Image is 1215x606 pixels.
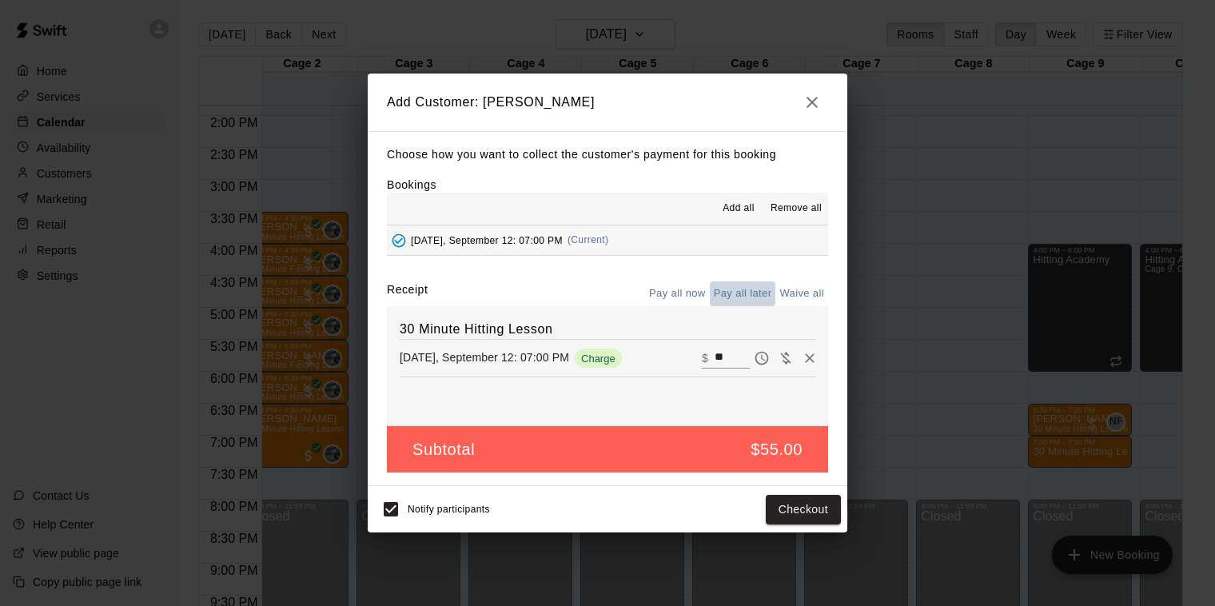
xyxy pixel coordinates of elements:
[400,319,815,340] h6: 30 Minute Hitting Lesson
[751,439,803,460] h5: $55.00
[775,281,828,306] button: Waive all
[798,346,822,370] button: Remove
[411,234,563,245] span: [DATE], September 12: 07:00 PM
[750,350,774,364] span: Pay later
[766,495,841,524] button: Checkout
[387,281,428,306] label: Receipt
[774,350,798,364] span: Waive payment
[568,234,609,245] span: (Current)
[387,145,828,165] p: Choose how you want to collect the customer's payment for this booking
[408,504,490,516] span: Notify participants
[575,353,622,365] span: Charge
[710,281,776,306] button: Pay all later
[400,349,569,365] p: [DATE], September 12: 07:00 PM
[645,281,710,306] button: Pay all now
[387,229,411,253] button: Added - Collect Payment
[723,201,755,217] span: Add all
[412,439,475,460] h5: Subtotal
[713,196,764,221] button: Add all
[702,350,708,366] p: $
[764,196,828,221] button: Remove all
[368,74,847,131] h2: Add Customer: [PERSON_NAME]
[387,225,828,255] button: Added - Collect Payment[DATE], September 12: 07:00 PM(Current)
[387,178,436,191] label: Bookings
[771,201,822,217] span: Remove all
